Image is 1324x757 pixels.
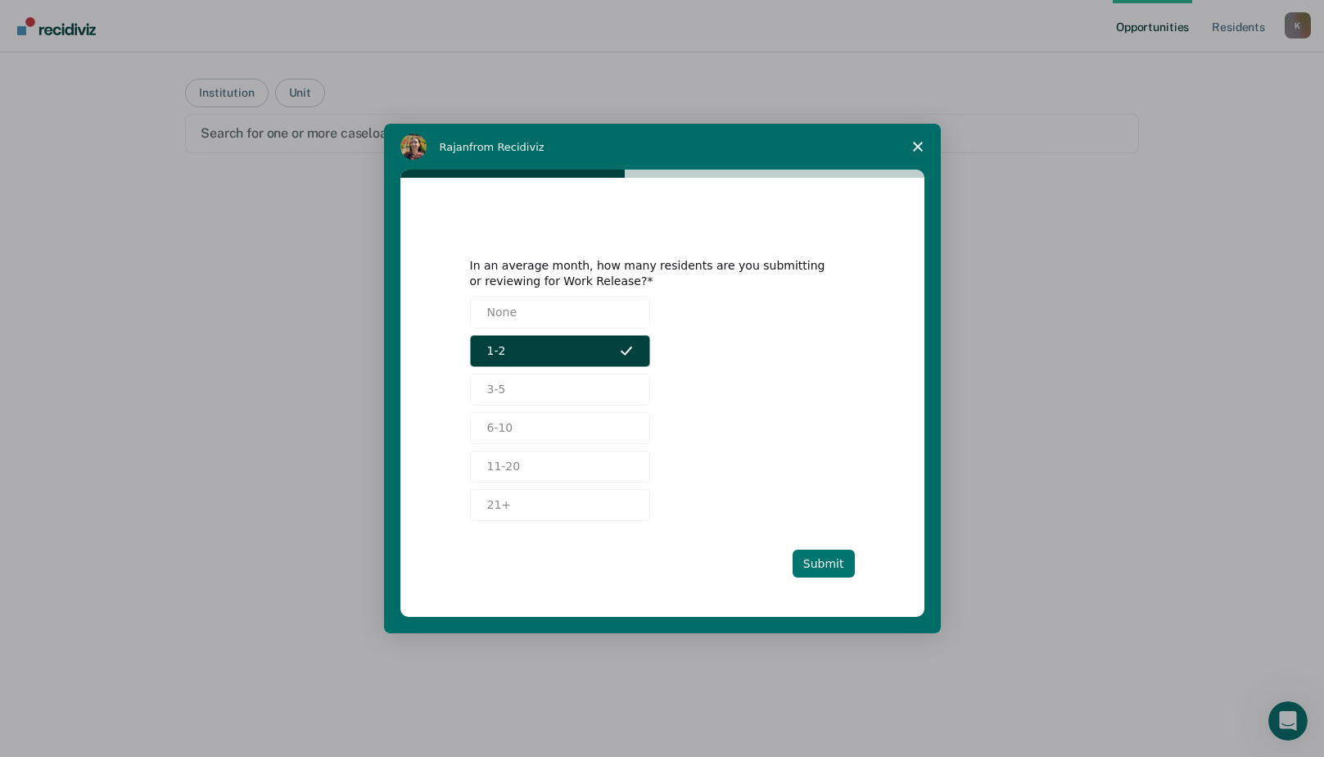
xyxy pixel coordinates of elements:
[470,258,830,288] div: In an average month, how many residents are you submitting or reviewing for Work Release?
[487,304,517,321] span: None
[470,489,650,521] button: 21+
[400,134,427,160] img: Profile image for Rajan
[487,458,521,475] span: 11-20
[487,496,512,514] span: 21+
[487,419,513,437] span: 6-10
[440,141,470,153] span: Rajan
[469,141,545,153] span: from Recidiviz
[895,124,941,170] span: Close survey
[487,342,506,360] span: 1-2
[470,374,650,406] button: 3-5
[470,335,650,367] button: 1-2
[470,451,650,483] button: 11-20
[470,297,650,329] button: None
[470,412,650,444] button: 6-10
[793,550,855,578] button: Submit
[487,381,506,398] span: 3-5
